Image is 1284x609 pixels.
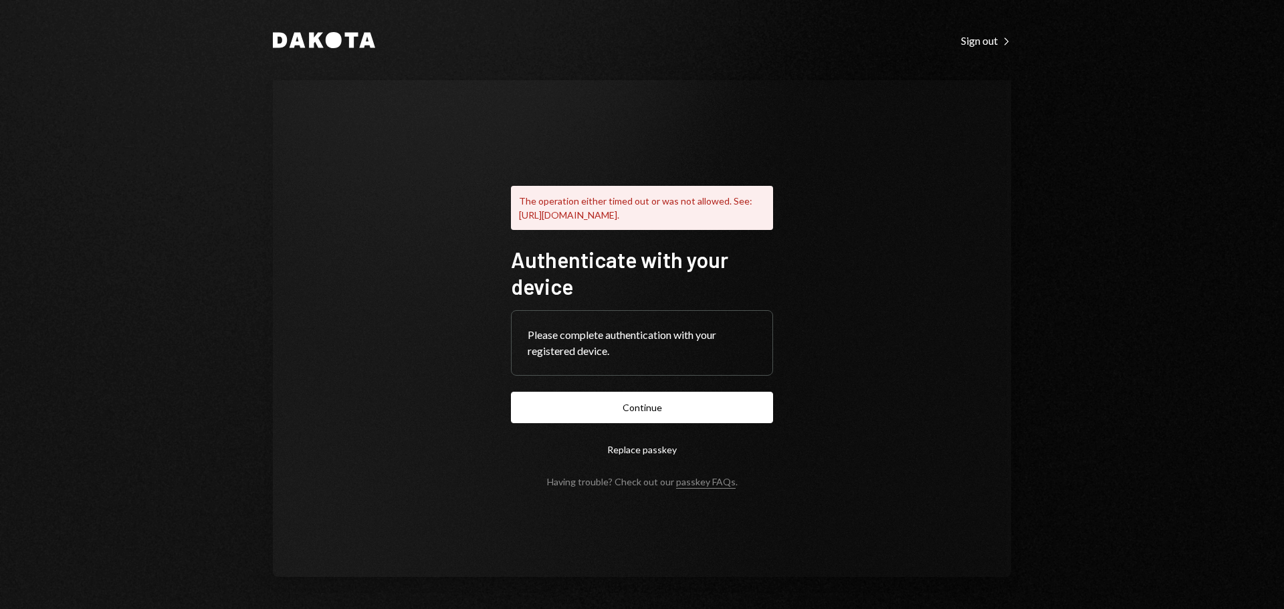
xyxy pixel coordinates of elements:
div: Sign out [961,34,1011,47]
a: Sign out [961,33,1011,47]
div: Please complete authentication with your registered device. [528,327,756,359]
div: The operation either timed out or was not allowed. See: [URL][DOMAIN_NAME]. [511,186,773,230]
a: passkey FAQs [676,476,736,489]
div: Having trouble? Check out our . [547,476,738,487]
button: Replace passkey [511,434,773,465]
button: Continue [511,392,773,423]
h1: Authenticate with your device [511,246,773,299]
